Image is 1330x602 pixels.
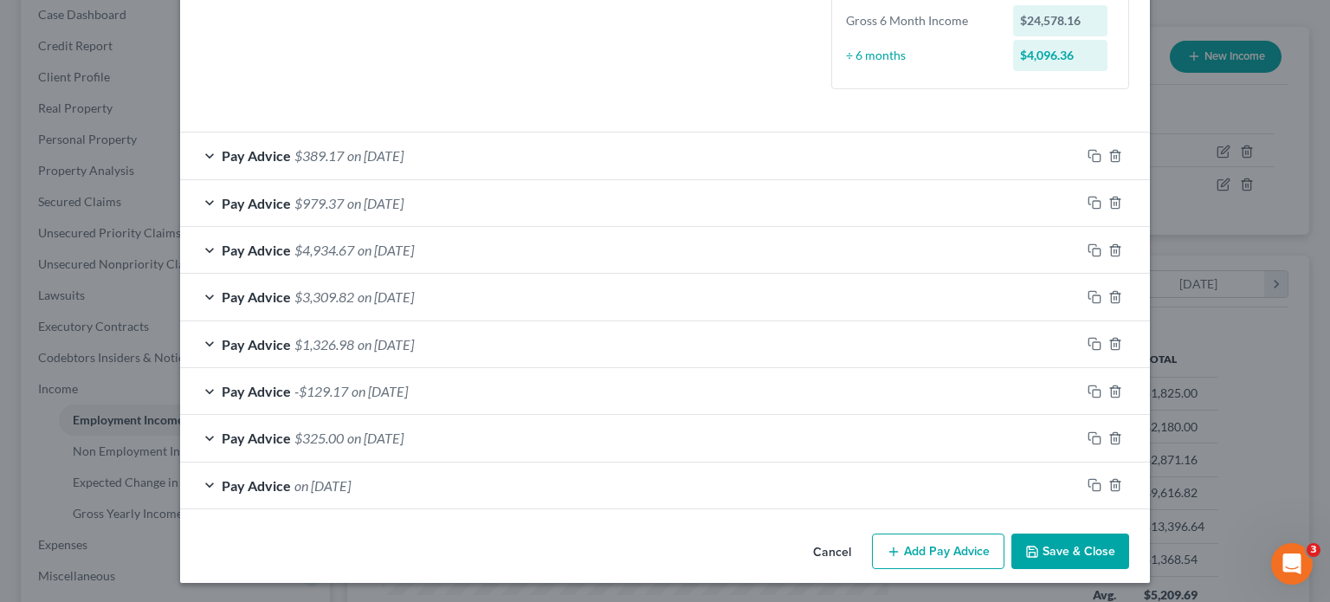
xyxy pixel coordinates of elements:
div: $4,096.36 [1013,40,1108,71]
div: ÷ 6 months [837,47,1004,64]
span: Pay Advice [222,477,291,494]
span: on [DATE] [358,336,414,353]
span: Pay Advice [222,242,291,258]
span: on [DATE] [347,430,404,446]
span: Pay Advice [222,147,291,164]
div: Gross 6 Month Income [837,12,1004,29]
span: on [DATE] [294,477,351,494]
span: $1,326.98 [294,336,354,353]
span: $979.37 [294,195,344,211]
span: -$129.17 [294,383,348,399]
span: on [DATE] [352,383,408,399]
span: $389.17 [294,147,344,164]
span: on [DATE] [358,242,414,258]
button: Save & Close [1011,534,1129,570]
button: Add Pay Advice [872,534,1004,570]
span: 3 [1307,543,1320,557]
span: on [DATE] [347,195,404,211]
iframe: Intercom live chat [1271,543,1313,585]
span: Pay Advice [222,383,291,399]
span: Pay Advice [222,288,291,305]
span: Pay Advice [222,336,291,353]
span: $325.00 [294,430,344,446]
span: $3,309.82 [294,288,354,305]
div: $24,578.16 [1013,5,1108,36]
span: on [DATE] [358,288,414,305]
button: Cancel [799,535,865,570]
span: $4,934.67 [294,242,354,258]
span: on [DATE] [347,147,404,164]
span: Pay Advice [222,430,291,446]
span: Pay Advice [222,195,291,211]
